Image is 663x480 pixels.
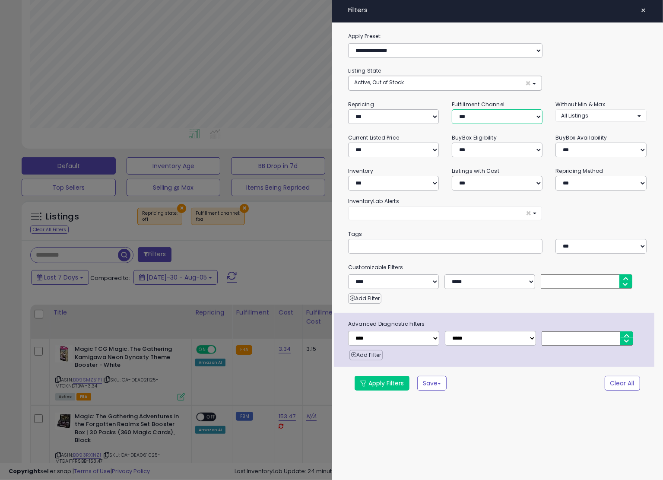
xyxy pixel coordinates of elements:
span: × [525,79,531,88]
small: Without Min & Max [555,101,605,108]
button: × [348,206,542,220]
h4: Filters [348,6,647,14]
span: Advanced Diagnostic Filters [342,319,654,329]
small: Current Listed Price [348,134,399,141]
small: Inventory [348,167,373,175]
button: × [638,4,650,16]
small: Fulfillment Channel [452,101,504,108]
span: × [641,4,647,16]
small: Customizable Filters [342,263,653,272]
button: Add Filter [348,293,381,304]
button: All Listings [555,109,646,122]
button: Apply Filters [355,376,409,391]
button: Clear All [605,376,640,391]
button: Save [417,376,447,391]
button: Add Filter [349,350,383,360]
span: Active, Out of Stock [354,79,404,86]
small: Repricing [348,101,374,108]
span: All Listings [561,112,588,119]
small: Repricing Method [555,167,603,175]
small: Tags [342,229,653,239]
small: InventoryLab Alerts [348,197,399,205]
button: Active, Out of Stock × [349,76,542,90]
small: BuyBox Eligibility [452,134,497,141]
span: × [526,209,531,218]
small: Listings with Cost [452,167,499,175]
small: BuyBox Availability [555,134,607,141]
small: Listing State [348,67,381,74]
label: Apply Preset: [342,32,653,41]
